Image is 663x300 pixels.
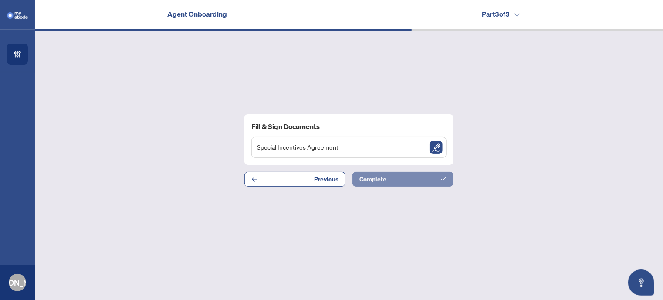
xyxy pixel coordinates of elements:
[251,121,447,132] h4: Fill & Sign Documents
[7,12,28,19] img: logo
[257,142,338,152] span: Special Incentives Agreement
[251,176,257,182] span: arrow-left
[430,141,443,154] img: Sign Document
[244,172,345,187] button: Previous
[628,269,654,296] button: Open asap
[314,172,338,186] span: Previous
[167,9,227,19] h4: Agent Onboarding
[359,172,386,186] span: Complete
[482,9,520,19] h4: Part 3 of 3
[440,176,447,182] span: check
[352,172,453,187] button: Complete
